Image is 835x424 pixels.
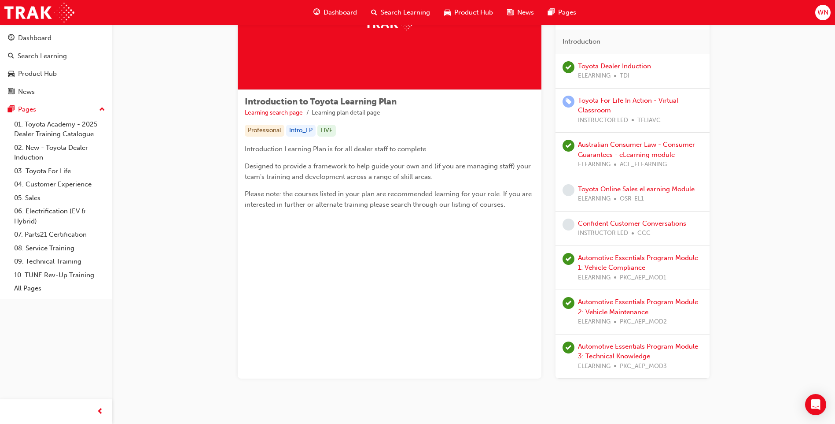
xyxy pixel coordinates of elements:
div: Pages [18,104,36,115]
span: learningRecordVerb_PASS-icon [563,297,574,309]
a: Dashboard [4,30,109,46]
a: 10. TUNE Rev-Up Training [11,268,109,282]
button: DashboardSearch LearningProduct HubNews [4,28,109,101]
span: PKC_AEP_MOD1 [620,273,666,283]
span: learningRecordVerb_COMPLETE-icon [563,140,574,152]
a: 05. Sales [11,191,109,205]
span: ELEARNING [578,71,611,81]
span: ELEARNING [578,194,611,204]
div: Dashboard [18,33,51,43]
li: Learning plan detail page [312,108,380,118]
a: Automotive Essentials Program Module 2: Vehicle Maintenance [578,298,698,316]
span: news-icon [8,88,15,96]
div: Search Learning [18,51,67,61]
a: Toyota For Life In Action - Virtual Classroom [578,97,678,115]
span: learningRecordVerb_PASS-icon [563,253,574,265]
span: Introduction to Toyota Learning Plan [245,97,397,107]
span: INSTRUCTOR LED [578,228,628,238]
div: News [18,87,35,97]
a: Automotive Essentials Program Module 3: Technical Knowledge [578,342,698,361]
span: search-icon [371,7,377,18]
span: TFLIAVC [637,115,661,126]
a: 02. New - Toyota Dealer Induction [11,141,109,164]
button: Pages [4,101,109,118]
span: Pages [558,7,576,18]
span: learningRecordVerb_PASS-icon [563,61,574,73]
span: ACL_ELEARNING [620,160,667,170]
span: ELEARNING [578,273,611,283]
span: CCC [637,228,651,238]
span: TDI [620,71,629,81]
a: pages-iconPages [541,4,583,22]
span: search-icon [8,52,14,60]
span: Please note: the courses listed in your plan are recommended learning for your role. If you are i... [245,190,533,208]
span: News [517,7,534,18]
a: car-iconProduct Hub [437,4,500,22]
a: search-iconSearch Learning [364,4,437,22]
a: 08. Service Training [11,242,109,255]
a: 09. Technical Training [11,255,109,268]
span: learningRecordVerb_PASS-icon [563,342,574,353]
a: 07. Parts21 Certification [11,228,109,242]
span: ELEARNING [578,361,611,372]
span: INSTRUCTOR LED [578,115,628,126]
span: pages-icon [8,106,15,114]
span: Product Hub [454,7,493,18]
div: Product Hub [18,69,57,79]
span: car-icon [444,7,451,18]
span: Search Learning [381,7,430,18]
a: All Pages [11,282,109,295]
span: learningRecordVerb_ENROLL-icon [563,96,574,108]
button: WN [815,5,831,20]
span: PKC_AEP_MOD3 [620,361,667,372]
a: 01. Toyota Academy - 2025 Dealer Training Catalogue [11,118,109,141]
span: up-icon [99,104,105,115]
div: Open Intercom Messenger [805,394,826,415]
a: news-iconNews [500,4,541,22]
a: Automotive Essentials Program Module 1: Vehicle Compliance [578,254,698,272]
span: car-icon [8,70,15,78]
span: pages-icon [548,7,555,18]
span: WN [817,7,828,18]
img: Trak [4,3,74,22]
a: Toyota Online Sales eLearning Module [578,185,695,193]
a: 03. Toyota For Life [11,164,109,178]
a: Toyota Dealer Induction [578,62,651,70]
span: OSR-EL1 [620,194,644,204]
span: PKC_AEP_MOD2 [620,317,667,327]
span: learningRecordVerb_NONE-icon [563,219,574,231]
span: Designed to provide a framework to help guide your own and (if you are managing staff) your team'... [245,162,533,181]
a: Product Hub [4,66,109,82]
a: Australian Consumer Law - Consumer Guarantees - eLearning module [578,141,695,159]
div: LIVE [317,125,336,137]
a: Search Learning [4,48,109,64]
div: Intro_LP [286,125,316,137]
span: news-icon [507,7,514,18]
div: Professional [245,125,284,137]
a: 06. Electrification (EV & Hybrid) [11,205,109,228]
a: Learning search page [245,109,303,116]
span: prev-icon [97,406,103,417]
a: News [4,84,109,100]
a: guage-iconDashboard [306,4,364,22]
span: ELEARNING [578,317,611,327]
a: 04. Customer Experience [11,178,109,191]
span: Introduction Learning Plan is for all dealer staff to complete. [245,145,428,153]
span: ELEARNING [578,160,611,170]
span: learningRecordVerb_NONE-icon [563,184,574,196]
span: guage-icon [313,7,320,18]
span: Dashboard [324,7,357,18]
span: guage-icon [8,34,15,42]
a: Confident Customer Conversations [578,219,686,227]
span: Introduction [563,37,600,47]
